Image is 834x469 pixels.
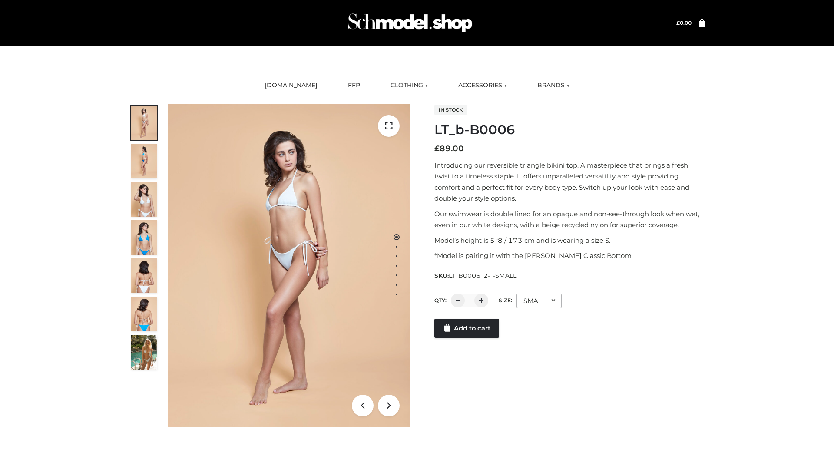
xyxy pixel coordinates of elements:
div: SMALL [516,294,562,308]
p: Our swimwear is double lined for an opaque and non-see-through look when wet, even in our white d... [434,208,705,231]
img: ArielClassicBikiniTop_CloudNine_AzureSky_OW114ECO_8-scaled.jpg [131,297,157,331]
img: ArielClassicBikiniTop_CloudNine_AzureSky_OW114ECO_1-scaled.jpg [131,106,157,140]
img: ArielClassicBikiniTop_CloudNine_AzureSky_OW114ECO_4-scaled.jpg [131,220,157,255]
p: *Model is pairing it with the [PERSON_NAME] Classic Bottom [434,250,705,261]
h1: LT_b-B0006 [434,122,705,138]
label: Size: [499,297,512,304]
img: Schmodel Admin 964 [345,6,475,40]
bdi: 0.00 [676,20,692,26]
span: LT_B0006_2-_-SMALL [449,272,516,280]
span: £ [434,144,440,153]
img: ArielClassicBikiniTop_CloudNine_AzureSky_OW114ECO_3-scaled.jpg [131,182,157,217]
bdi: 89.00 [434,144,464,153]
span: SKU: [434,271,517,281]
img: ArielClassicBikiniTop_CloudNine_AzureSky_OW114ECO_1 [168,104,410,427]
a: ACCESSORIES [452,76,513,95]
a: BRANDS [531,76,576,95]
span: In stock [434,105,467,115]
img: Arieltop_CloudNine_AzureSky2.jpg [131,335,157,370]
a: CLOTHING [384,76,434,95]
img: ArielClassicBikiniTop_CloudNine_AzureSky_OW114ECO_7-scaled.jpg [131,258,157,293]
label: QTY: [434,297,447,304]
a: £0.00 [676,20,692,26]
a: Add to cart [434,319,499,338]
a: FFP [341,76,367,95]
a: [DOMAIN_NAME] [258,76,324,95]
span: £ [676,20,680,26]
img: ArielClassicBikiniTop_CloudNine_AzureSky_OW114ECO_2-scaled.jpg [131,144,157,178]
p: Introducing our reversible triangle bikini top. A masterpiece that brings a fresh twist to a time... [434,160,705,204]
p: Model’s height is 5 ‘8 / 173 cm and is wearing a size S. [434,235,705,246]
